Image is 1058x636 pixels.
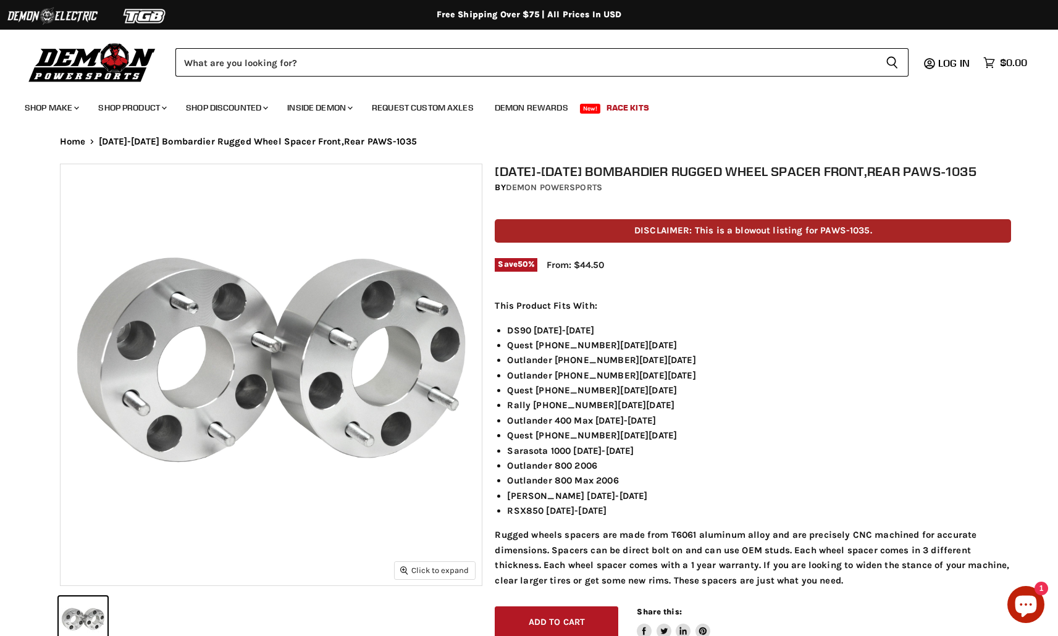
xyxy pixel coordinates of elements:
span: Save % [495,258,537,272]
ul: Main menu [15,90,1024,120]
a: Home [60,136,86,147]
button: Click to expand [395,562,475,579]
a: Shop Product [89,95,174,120]
nav: Breadcrumbs [35,136,1023,147]
li: RSX850 [DATE]-[DATE] [507,503,1011,518]
div: Free Shipping Over $75 | All Prices In USD [35,9,1023,20]
button: Search [876,48,909,77]
li: Rally [PHONE_NUMBER][DATE][DATE] [507,398,1011,412]
span: New! [580,104,601,114]
li: Outlander 800 Max 2006 [507,473,1011,488]
a: Log in [933,57,977,69]
span: [DATE]-[DATE] Bombardier Rugged Wheel Spacer Front,Rear PAWS-1035 [99,136,417,147]
span: Share this: [637,607,681,616]
li: Quest [PHONE_NUMBER][DATE][DATE] [507,428,1011,443]
input: Search [175,48,876,77]
a: Demon Powersports [506,182,602,193]
li: Outlander 800 2006 [507,458,1011,473]
span: 50 [518,259,528,269]
li: Quest [PHONE_NUMBER][DATE][DATE] [507,383,1011,398]
img: Demon Electric Logo 2 [6,4,99,28]
a: Shop Make [15,95,86,120]
a: Request Custom Axles [363,95,483,120]
a: Inside Demon [278,95,360,120]
li: Outlander 400 Max [DATE]-[DATE] [507,413,1011,428]
span: Click to expand [400,566,469,575]
span: Log in [938,57,970,69]
div: by [495,181,1011,195]
span: Add to cart [529,617,586,627]
li: DS90 [DATE]-[DATE] [507,323,1011,338]
li: [PERSON_NAME] [DATE]-[DATE] [507,488,1011,503]
img: TGB Logo 2 [99,4,191,28]
li: Outlander [PHONE_NUMBER][DATE][DATE] [507,353,1011,367]
a: Race Kits [597,95,658,120]
a: Demon Rewards [485,95,577,120]
form: Product [175,48,909,77]
li: Quest [PHONE_NUMBER][DATE][DATE] [507,338,1011,353]
h1: [DATE]-[DATE] Bombardier Rugged Wheel Spacer Front,Rear PAWS-1035 [495,164,1011,179]
div: Rugged wheels spacers are made from T6061 aluminum alloy and are precisely CNC machined for accur... [495,298,1011,588]
img: Demon Powersports [25,40,160,84]
li: Outlander [PHONE_NUMBER][DATE][DATE] [507,368,1011,383]
inbox-online-store-chat: Shopify online store chat [1004,586,1048,626]
li: Sarasota 1000 [DATE]-[DATE] [507,443,1011,458]
img: 2002-2016 Bombardier Rugged Wheel Spacer Front,Rear PAWS-1035 [61,164,482,585]
span: From: $44.50 [547,259,604,270]
a: Shop Discounted [177,95,275,120]
p: This Product Fits With: [495,298,1011,313]
p: DISCLAIMER: This is a blowout listing for PAWS-1035. [495,219,1011,242]
span: $0.00 [1000,57,1027,69]
a: $0.00 [977,54,1033,72]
